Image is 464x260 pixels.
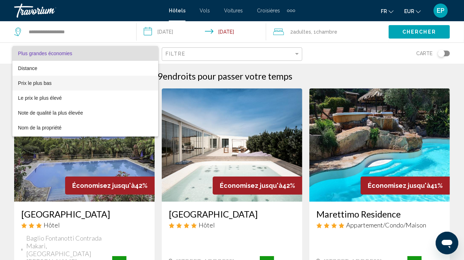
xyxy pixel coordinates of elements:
span: Note de qualité la plus élevée [18,110,83,116]
span: Distance [18,65,37,71]
span: Nom de la propriété [18,125,62,131]
span: Plus grandes économies [18,51,72,56]
span: Prix le plus bas [18,80,52,86]
div: Sort by [12,46,158,137]
span: Le prix le plus élevé [18,95,62,101]
iframe: Bouton de lancement de la fenêtre de messagerie [436,232,458,254]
